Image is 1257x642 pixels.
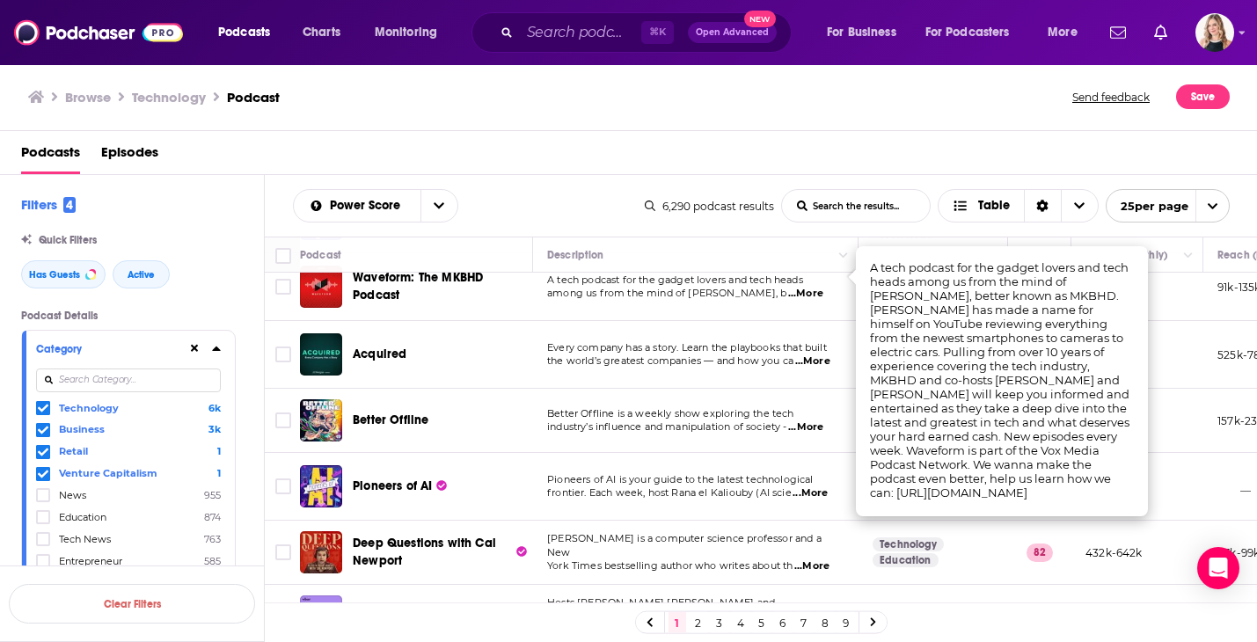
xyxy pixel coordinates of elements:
button: open menu [914,18,1035,47]
p: __ [1217,479,1251,494]
a: 7 [795,612,813,633]
button: Column Actions [1178,245,1199,266]
span: Quick Filters [39,234,97,246]
a: Deep Questions with Cal Newport [353,535,527,570]
img: Better Offline [300,399,342,441]
span: Toggle select row [275,347,291,362]
span: Monitoring [375,20,437,45]
span: 4 [63,197,76,213]
div: Reach (Monthly) [1085,244,1167,266]
span: Toggle select row [275,412,291,428]
div: Sort Direction [1024,190,1061,222]
div: Open Intercom Messenger [1197,547,1239,589]
span: Deep Questions with Cal Newport [353,536,496,568]
span: 585 [204,555,221,567]
img: Waveform: The MKBHD Podcast [300,266,342,308]
span: 3k [208,423,221,435]
span: 955 [204,489,221,501]
p: Podcast Details [21,310,236,322]
img: Pioneers of AI [300,465,342,507]
span: Acquired [353,347,406,361]
a: 2 [690,612,707,633]
img: Acquired [300,333,342,376]
span: For Podcasters [925,20,1010,45]
span: Has Guests [29,270,80,280]
span: Toggle select row [275,279,291,295]
span: ...More [788,287,823,301]
button: Show profile menu [1195,13,1234,52]
span: 1 [217,445,221,457]
span: Table [978,200,1010,212]
h3: Podcast [227,89,280,106]
a: 1 [669,612,686,633]
button: open menu [362,18,460,47]
button: Clear Filters [9,584,255,624]
p: 82 [1027,544,1053,561]
a: Acquired [353,346,406,363]
h1: Technology [132,89,206,106]
a: Better Offline [353,412,428,429]
span: Every company has a story. Learn the playbooks that built [547,341,827,354]
span: ...More [793,486,828,500]
span: Tech News [59,533,111,545]
input: Search Category... [36,368,221,392]
div: 6,290 podcast results [645,200,774,213]
span: Business [59,423,105,435]
span: For Business [827,20,896,45]
span: ...More [795,354,830,368]
img: Deep Questions with Cal Newport [300,531,342,573]
a: 9 [837,612,855,633]
span: News [59,489,86,501]
a: Technology [873,537,944,551]
button: Column Actions [1046,245,1067,266]
div: Categories [873,244,927,266]
button: open menu [294,200,420,212]
span: Open Advanced [696,28,769,37]
span: 874 [204,511,221,523]
span: ⌘ K [641,21,674,44]
button: Column Actions [983,245,1004,266]
a: Podcasts [21,138,80,174]
div: Category [36,343,176,355]
span: A tech podcast for the gadget lovers and tech heads [547,274,803,286]
img: Podchaser - Follow, Share and Rate Podcasts [14,16,183,49]
button: open menu [815,18,918,47]
span: Toggle select row [275,544,291,560]
span: 763 [204,533,221,545]
span: 6k [208,402,221,414]
button: Send feedback [1067,84,1155,109]
input: Search podcasts, credits, & more... [520,18,641,47]
a: 6 [774,612,792,633]
button: open menu [1106,189,1230,223]
span: Venture Capitalism [59,467,157,479]
span: More [1048,20,1078,45]
div: Podcast [300,244,341,266]
span: York Times bestselling author who writes about th [547,559,793,572]
span: among us from the mind of [PERSON_NAME], b [547,287,786,299]
button: Open AdvancedNew [688,22,777,43]
span: the world’s greatest companies — and how you ca [547,354,793,367]
span: Technology [59,402,119,414]
span: industry’s influence and manipulation of society - [547,420,787,433]
button: Column Actions [833,245,854,266]
span: Entrepreneur [59,555,122,567]
span: 1 [217,467,221,479]
a: Pioneers of AI [353,478,447,495]
span: Episodes [101,138,158,174]
button: open menu [1035,18,1100,47]
span: A tech podcast for the gadget lovers and tech heads among us from the mind of [PERSON_NAME], bett... [870,260,1129,500]
span: Better Offline [353,412,428,427]
span: Toggle select row [275,478,291,494]
a: Browse [65,89,111,106]
span: New [744,11,776,27]
button: Choose View [938,189,1099,223]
